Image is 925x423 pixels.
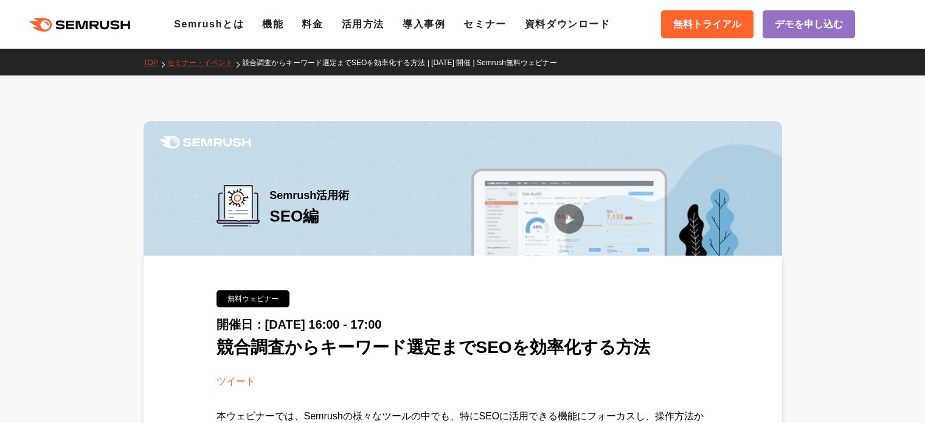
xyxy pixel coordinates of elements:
a: 競合調査からキーワード選定までSEOを効率化する方法 | [DATE] 開催 | Semrush無料ウェビナー [242,58,566,67]
span: 開催日：[DATE] 16:00 - 17:00 [217,318,382,331]
span: 無料トライアル [673,16,741,32]
a: 資料ダウンロード [525,19,611,29]
a: 料金 [302,19,323,29]
span: デモを申し込む [775,16,843,32]
a: セミナー・イベント [167,58,242,67]
span: 競合調査からキーワード選定までSEOを効率化する方法 [217,338,650,357]
a: 導入事例 [403,19,445,29]
img: Semrush [159,136,251,149]
span: SEO編 [269,207,319,225]
a: ツイート [217,376,255,386]
a: 無料トライアル [661,10,754,38]
div: 無料ウェビナー [217,290,289,307]
a: TOP [144,58,167,67]
a: デモを申し込む [763,10,855,38]
a: 活用方法 [342,19,384,29]
span: Semrush活用術 [269,185,349,206]
a: セミナー [463,19,506,29]
a: 機能 [262,19,283,29]
a: Semrushとは [174,19,244,29]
